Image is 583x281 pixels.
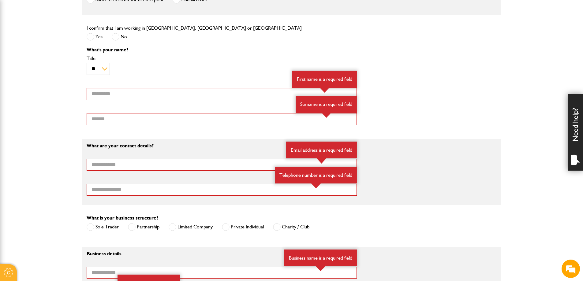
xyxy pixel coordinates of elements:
[320,88,329,93] img: error-box-arrow.svg
[87,223,119,231] label: Sole Trader
[222,223,264,231] label: Private Individual
[273,223,309,231] label: Charity / Club
[87,33,103,41] label: Yes
[87,56,357,61] label: Title
[169,223,213,231] label: Limited Company
[8,93,112,106] input: Enter your phone number
[316,266,325,271] img: error-box-arrow.svg
[8,111,112,183] textarea: Type your message and hit 'Enter'
[87,143,357,148] p: What are your contact details?
[8,75,112,88] input: Enter your email address
[32,34,103,42] div: Chat with us now
[112,33,127,41] label: No
[87,26,302,31] label: I confirm that I am working in [GEOGRAPHIC_DATA], [GEOGRAPHIC_DATA] or [GEOGRAPHIC_DATA]
[284,250,357,267] div: Business name is a required field
[322,113,331,118] img: error-box-arrow.svg
[83,188,111,197] em: Start Chat
[292,71,357,88] div: First name is a required field
[8,57,112,70] input: Enter your last name
[317,158,326,163] img: error-box-arrow.svg
[87,47,357,52] p: What's your name?
[568,94,583,171] div: Need help?
[100,3,115,18] div: Minimize live chat window
[311,183,321,188] img: error-box-arrow.svg
[286,142,357,159] div: Email address is a required field
[87,216,158,220] label: What is your business structure?
[87,251,357,256] p: Business details
[128,223,159,231] label: Partnership
[296,96,357,113] div: Surname is a required field
[275,167,357,184] div: Telephone number is a required field
[10,34,26,43] img: d_20077148190_company_1631870298795_20077148190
